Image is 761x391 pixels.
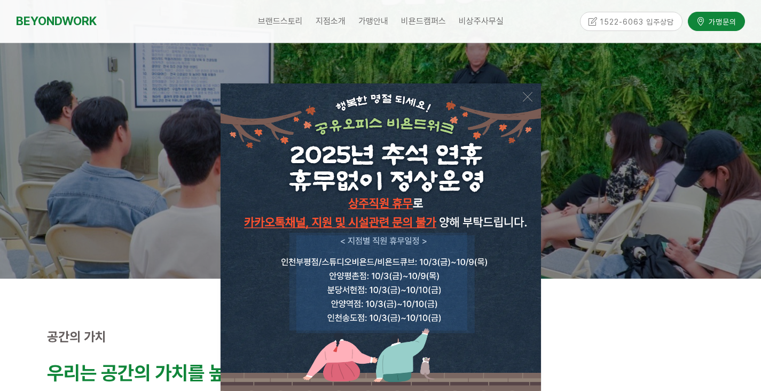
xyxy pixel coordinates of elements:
[358,16,388,26] span: 가맹안내
[401,16,446,26] span: 비욘드캠퍼스
[316,16,346,26] span: 지점소개
[688,12,745,30] a: 가맹문의
[459,16,504,26] span: 비상주사무실
[16,11,97,31] a: BEYONDWORK
[452,8,510,35] a: 비상주사무실
[395,8,452,35] a: 비욘드캠퍼스
[705,16,736,27] span: 가맹문의
[47,329,106,344] strong: 공간의 가치
[252,8,309,35] a: 브랜드스토리
[352,8,395,35] a: 가맹안내
[309,8,352,35] a: 지점소개
[258,16,303,26] span: 브랜드스토리
[47,362,280,385] strong: 우리는 공간의 가치를 높입니다.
